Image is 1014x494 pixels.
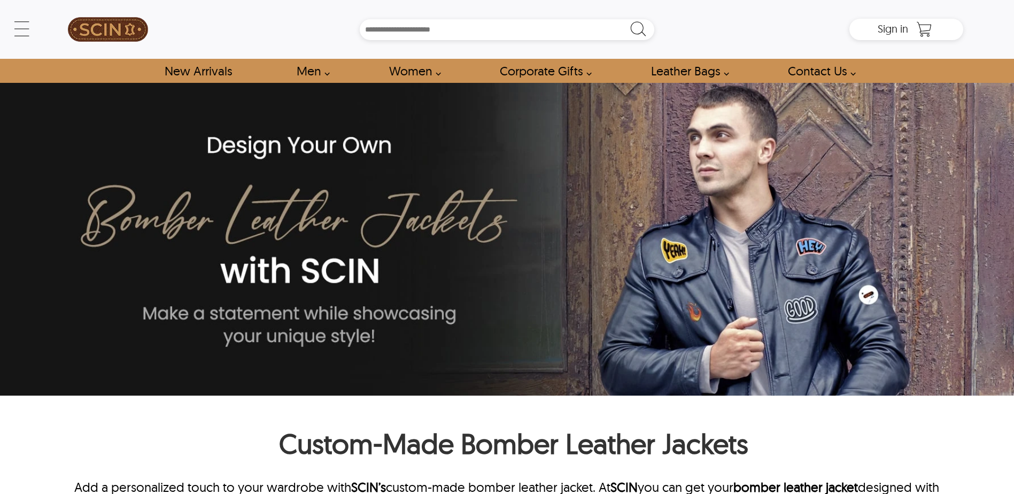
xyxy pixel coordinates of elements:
a: Shop New Arrivals [152,59,244,83]
a: Sign in [878,26,908,34]
a: Shopping Cart [914,21,935,37]
a: shop men's leather jackets [284,59,336,83]
a: contact-us [776,59,862,83]
span: Sign in [878,22,908,35]
a: Shop Leather Bags [639,59,735,83]
strong: Custom-Made Bomber Leather Jackets [279,426,748,461]
a: Shop Leather Corporate Gifts [487,59,598,83]
a: Shop Women Leather Jackets [377,59,447,83]
a: SCIN [51,5,165,53]
img: SCIN [68,5,148,53]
